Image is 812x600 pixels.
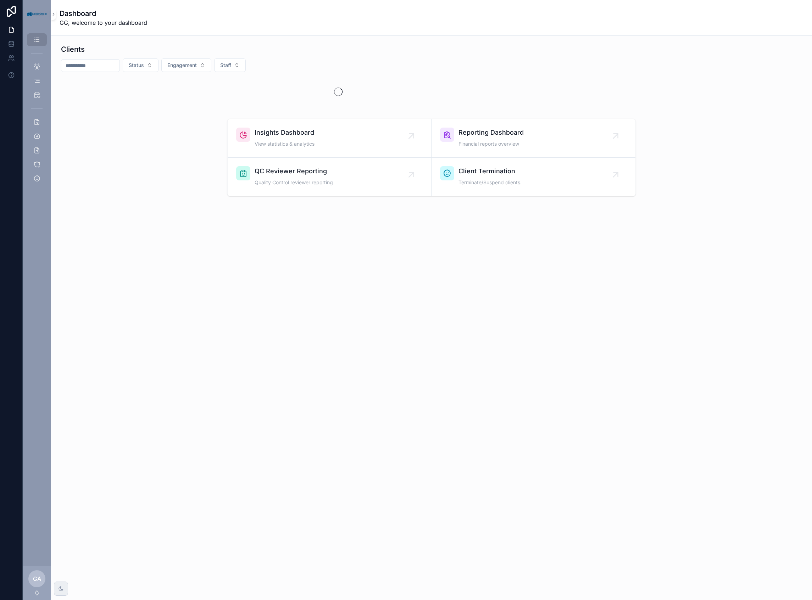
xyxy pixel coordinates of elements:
[214,58,246,72] button: Select Button
[27,12,47,16] img: App logo
[458,128,524,138] span: Reporting Dashboard
[220,62,231,69] span: Staff
[432,119,635,158] a: Reporting DashboardFinancial reports overview
[228,158,432,196] a: QC Reviewer ReportingQuality Control reviewer reporting
[228,119,432,158] a: Insights DashboardView statistics & analytics
[123,58,158,72] button: Select Button
[61,44,85,54] h1: Clients
[23,28,51,194] div: scrollable content
[255,140,315,147] span: View statistics & analytics
[60,9,147,18] h1: Dashboard
[458,166,522,176] span: Client Termination
[458,140,524,147] span: Financial reports overview
[33,574,41,583] span: GA
[60,18,147,27] span: GG, welcome to your dashboard
[432,158,635,196] a: Client TerminationTerminate/Suspend clients.
[161,58,211,72] button: Select Button
[255,179,333,186] span: Quality Control reviewer reporting
[167,62,197,69] span: Engagement
[255,166,333,176] span: QC Reviewer Reporting
[458,179,522,186] span: Terminate/Suspend clients.
[255,128,315,138] span: Insights Dashboard
[129,62,144,69] span: Status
